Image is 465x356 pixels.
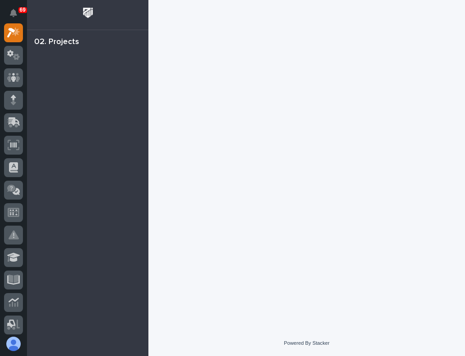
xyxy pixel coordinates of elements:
[80,4,96,21] img: Workspace Logo
[11,9,23,23] div: Notifications69
[4,334,23,353] button: users-avatar
[284,340,329,346] a: Powered By Stacker
[34,37,79,47] div: 02. Projects
[20,7,26,13] p: 69
[4,4,23,22] button: Notifications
